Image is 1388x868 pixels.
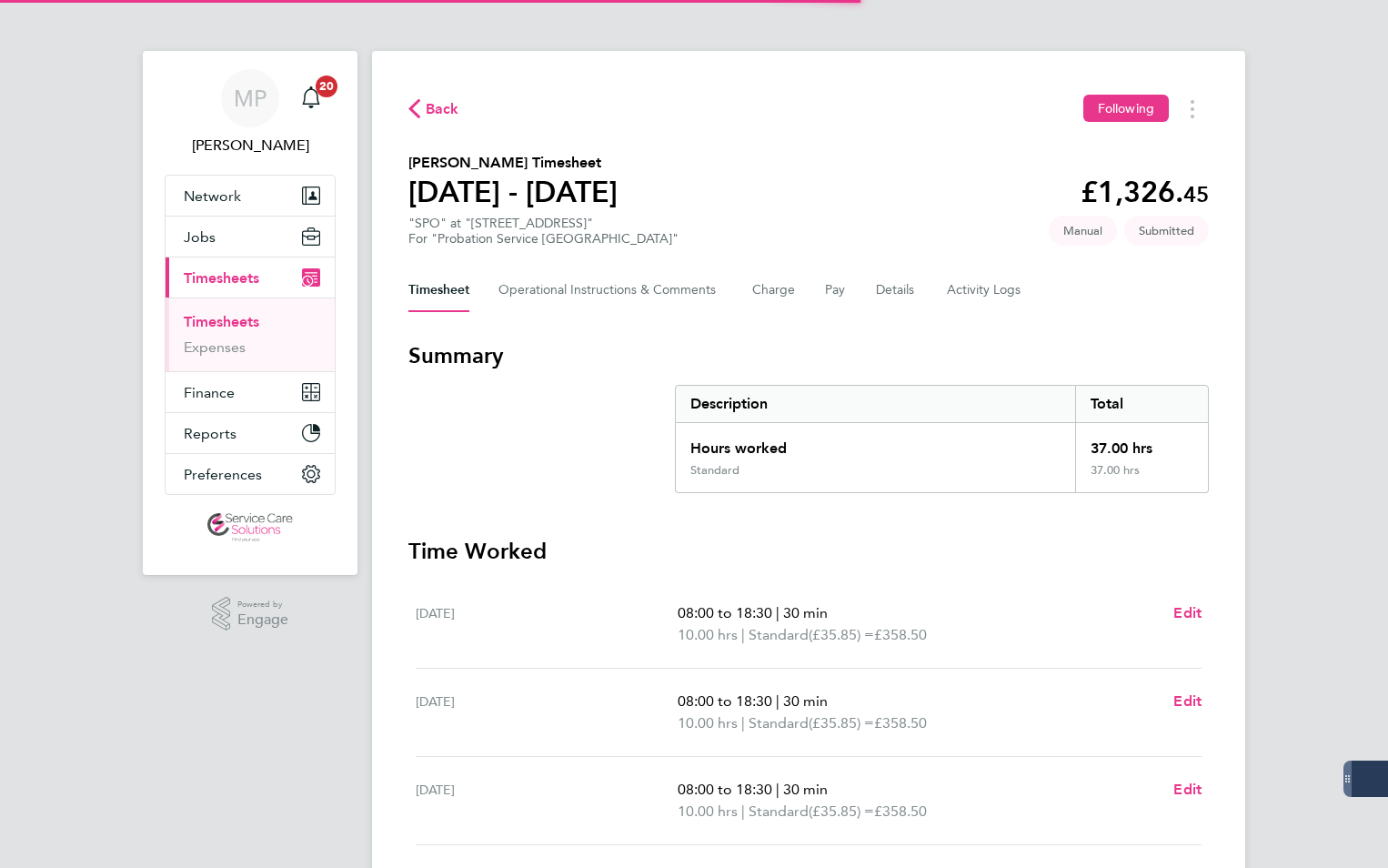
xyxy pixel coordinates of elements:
span: | [776,604,779,621]
span: 08:00 to 18:30 [678,692,772,710]
a: Powered byEngage [212,597,289,631]
a: 20 [293,69,329,127]
span: Michael Potts [165,135,336,156]
h3: Summary [408,341,1209,370]
button: Following [1083,95,1169,122]
span: £358.50 [874,714,927,732]
button: Back [408,97,459,120]
div: 37.00 hrs [1075,463,1208,492]
button: Finance [166,372,335,412]
a: Edit [1173,602,1202,624]
span: 30 min [783,781,828,798]
a: Timesheets [184,313,259,330]
span: This timesheet was manually created. [1049,216,1117,246]
button: Operational Instructions & Comments [498,268,723,312]
span: Following [1098,100,1154,116]
span: 30 min [783,604,828,621]
button: Jobs [166,217,335,257]
button: Preferences [166,454,335,494]
button: Activity Logs [947,268,1023,312]
a: Edit [1173,691,1202,712]
span: (£35.85) = [809,714,874,732]
span: | [776,692,779,710]
div: Total [1075,386,1208,422]
div: 37.00 hrs [1075,423,1208,463]
span: Jobs [184,228,216,246]
h1: [DATE] - [DATE] [408,174,618,210]
span: 45 [1183,181,1209,207]
button: Timesheets Menu [1176,95,1209,123]
span: 08:00 to 18:30 [678,781,772,798]
button: Charge [752,268,796,312]
span: Standard [749,624,809,646]
div: For "Probation Service [GEOGRAPHIC_DATA]" [408,231,679,247]
span: 30 min [783,692,828,710]
span: Edit [1173,692,1202,710]
span: | [741,626,745,643]
span: Powered by [237,597,288,612]
div: Standard [690,463,739,478]
a: MP[PERSON_NAME] [165,69,336,156]
button: Timesheet [408,268,469,312]
span: | [776,781,779,798]
div: Description [676,386,1075,422]
span: £358.50 [874,626,927,643]
a: Edit [1173,779,1202,801]
span: Reports [184,425,236,442]
span: Preferences [184,466,262,483]
span: 20 [316,76,337,97]
h3: Time Worked [408,537,1209,566]
span: (£35.85) = [809,802,874,820]
span: | [741,714,745,732]
div: Timesheets [166,298,335,371]
div: Hours worked [676,423,1075,463]
span: 10.00 hrs [678,626,738,643]
span: MP [234,86,267,110]
span: Finance [184,384,235,401]
div: [DATE] [416,691,678,734]
span: Back [426,98,459,120]
span: Timesheets [184,269,259,287]
span: Edit [1173,604,1202,621]
a: Go to home page [165,513,336,542]
nav: Main navigation [143,51,357,575]
div: [DATE] [416,602,678,646]
button: Pay [825,268,847,312]
span: (£35.85) = [809,626,874,643]
app-decimal: £1,326. [1081,175,1209,209]
img: servicecare-logo-retina.png [207,513,293,542]
span: 10.00 hrs [678,802,738,820]
span: Network [184,187,241,205]
button: Reports [166,413,335,453]
span: | [741,802,745,820]
span: Engage [237,612,288,628]
div: [DATE] [416,779,678,823]
span: 10.00 hrs [678,714,738,732]
span: £358.50 [874,802,927,820]
span: Standard [749,801,809,823]
h2: [PERSON_NAME] Timesheet [408,152,618,174]
button: Timesheets [166,257,335,298]
a: Expenses [184,338,246,356]
span: 08:00 to 18:30 [678,604,772,621]
div: Summary [675,385,1209,493]
span: Edit [1173,781,1202,798]
button: Network [166,176,335,216]
button: Details [876,268,918,312]
span: Standard [749,712,809,734]
div: "SPO" at "[STREET_ADDRESS]" [408,216,679,247]
span: This timesheet is Submitted. [1124,216,1209,246]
